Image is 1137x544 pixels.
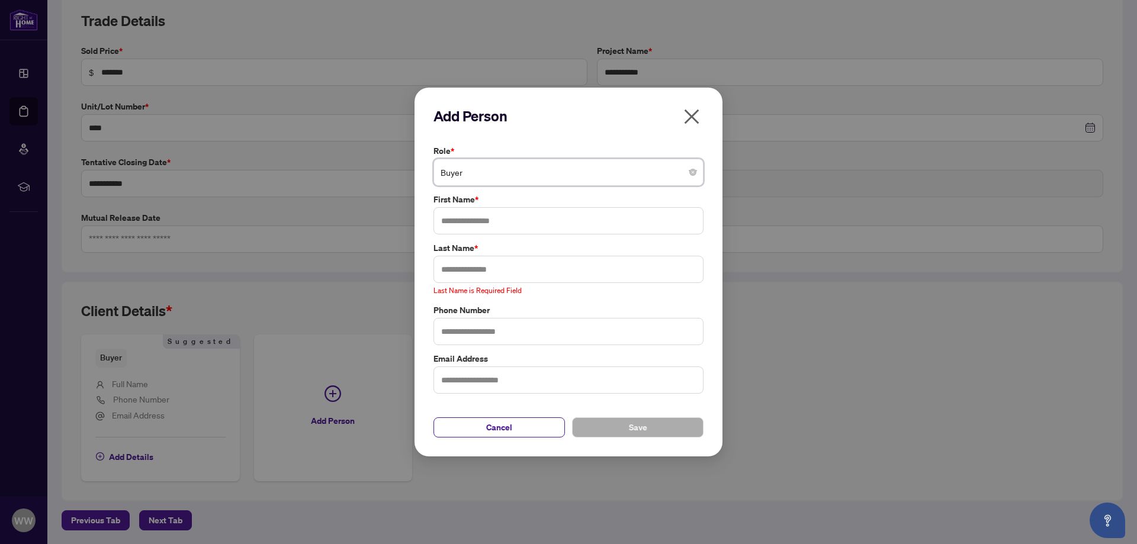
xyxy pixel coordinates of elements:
span: Buyer [441,161,696,184]
button: Save [572,417,704,437]
button: Cancel [433,417,565,437]
label: Email Address [433,352,704,365]
span: close [682,107,701,126]
label: First Name [433,193,704,206]
span: Last Name is Required Field [433,286,522,295]
h2: Add Person [433,107,704,125]
label: Last Name [433,242,704,255]
label: Role [433,144,704,157]
span: close-circle [689,169,696,176]
span: Cancel [486,418,512,437]
button: Open asap [1090,503,1125,538]
label: Phone Number [433,304,704,317]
